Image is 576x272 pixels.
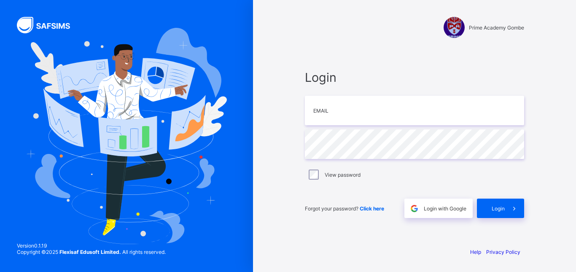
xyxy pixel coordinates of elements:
span: Prime Academy Gombe [469,24,524,31]
a: Help [470,249,481,255]
span: Copyright © 2025 All rights reserved. [17,249,166,255]
img: Hero Image [26,28,227,244]
span: Forgot your password? [305,205,384,212]
strong: Flexisaf Edusoft Limited. [59,249,121,255]
img: google.396cfc9801f0270233282035f929180a.svg [409,204,419,213]
a: Privacy Policy [486,249,520,255]
label: View password [325,172,361,178]
span: Login [305,70,524,85]
span: Version 0.1.19 [17,242,166,249]
img: SAFSIMS Logo [17,17,80,33]
a: Click here [360,205,384,212]
span: Login [492,205,505,212]
span: Login with Google [424,205,466,212]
